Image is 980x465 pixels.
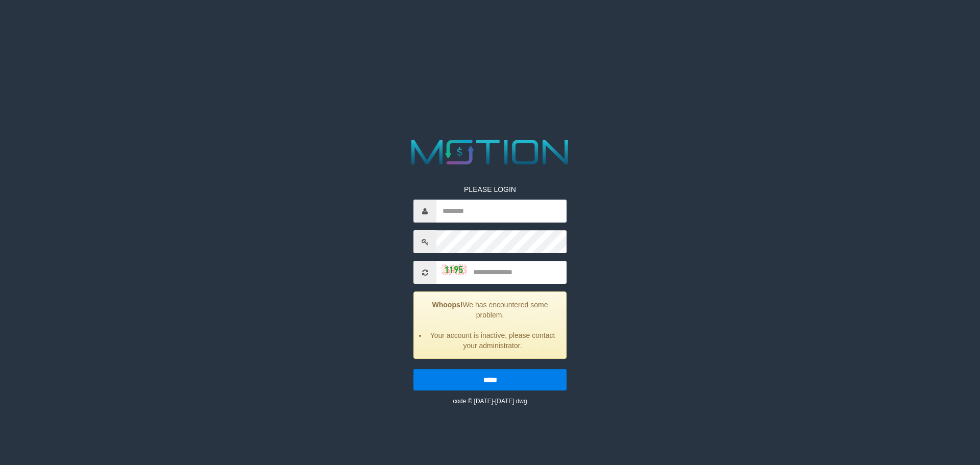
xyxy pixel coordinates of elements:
[413,291,567,359] div: We has encountered some problem.
[404,135,576,169] img: MOTION_logo.png
[442,264,467,275] img: captcha
[453,398,527,405] small: code © [DATE]-[DATE] dwg
[427,330,558,351] li: Your account is inactive, please contact your administrator.
[413,184,567,194] p: PLEASE LOGIN
[432,301,463,309] strong: Whoops!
